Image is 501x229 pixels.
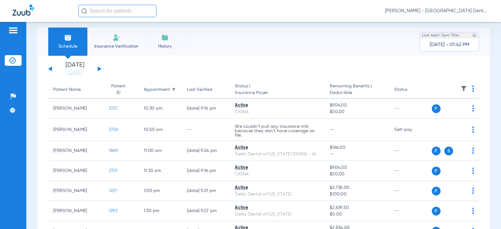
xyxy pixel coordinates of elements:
td: 11:00 AM [139,141,182,161]
td: [DATE] 9:21 PM [182,181,230,201]
div: Active [235,164,320,171]
img: group-dot-blue.svg [472,148,474,154]
td: -- [389,181,431,201]
img: group-dot-blue.svg [472,208,474,214]
img: last sync help info [472,33,477,38]
td: -- [389,161,431,181]
span: P [432,167,441,175]
div: Active [235,102,320,109]
td: [PERSON_NAME] [48,141,104,161]
td: [PERSON_NAME] [48,119,104,141]
td: -- [389,201,431,221]
li: [DATE] [56,62,94,76]
td: [PERSON_NAME] [48,99,104,119]
span: 1292 [109,209,117,213]
span: History [150,43,180,49]
div: Active [235,144,320,151]
img: group-dot-blue.svg [472,188,474,194]
span: 1869 [109,148,118,153]
span: [DATE] - 01:42 PM [430,42,469,48]
span: $100.00 [330,191,384,198]
img: Search Icon [81,8,87,14]
span: P [432,104,441,113]
div: Patient ID [109,83,134,96]
span: $166.00 [330,144,384,151]
td: -- [389,99,431,119]
div: Appointment [144,86,177,93]
img: Schedule [64,34,72,41]
td: 1:30 PM [139,201,182,221]
td: 10:30 AM [139,99,182,119]
td: Self-pay [389,119,431,141]
span: $50.00 [330,171,384,178]
td: [PERSON_NAME] [48,181,104,201]
img: group-dot-blue.svg [472,105,474,112]
span: 2721 [109,106,117,111]
div: Last Verified [187,86,212,93]
td: [DATE] 9:16 PM [182,99,230,119]
td: [DATE] 9:16 PM [182,161,230,181]
img: History [161,34,169,41]
th: Remaining Benefits | [325,81,389,99]
th: Status | [230,81,325,99]
input: Search for patients [78,5,157,17]
div: Patient Name [53,86,81,93]
img: group-dot-blue.svg [472,127,474,133]
img: group-dot-blue.svg [472,168,474,174]
span: $904.00 [330,164,384,171]
td: 1:00 PM [139,181,182,201]
span: $2,639.50 [330,205,384,211]
span: Schedule [53,43,83,49]
div: Last Verified [187,86,225,93]
td: -- [182,119,230,141]
div: Delta Dental of [US_STATE] [235,211,320,218]
span: 2726 [109,128,118,132]
span: $0.00 [330,211,384,218]
td: 10:50 AM [139,119,182,141]
span: Deductible [330,90,384,96]
td: [DATE] 9:24 PM [182,141,230,161]
div: Active [235,185,320,191]
td: -- [389,141,431,161]
img: filter.svg [461,86,467,92]
img: Manual Insurance Verification [113,34,120,41]
div: CIGNA [235,171,320,178]
img: Zuub Logo [13,5,34,16]
div: Patient Name [53,86,99,93]
span: 1221 [109,189,117,193]
td: [PERSON_NAME] [48,201,104,221]
span: P [432,207,441,216]
a: [DATE] [56,70,94,76]
span: $50.00 [330,109,384,115]
span: $2,738.00 [330,185,384,191]
span: $904.00 [330,102,384,109]
div: Appointment [144,86,170,93]
p: We couldn’t pull any insurance info because they don’t have coverage on file. [235,124,320,138]
img: group-dot-blue.svg [472,86,474,92]
div: Delta Dental of [US_STATE] [235,191,320,198]
div: Delta Dental of [US_STATE] (DDPA) - AI [235,151,320,158]
span: -- [330,151,384,158]
th: Status [389,81,431,99]
div: Active [235,205,320,211]
td: 11:30 AM [139,161,182,181]
td: [DATE] 9:27 PM [182,201,230,221]
div: Patient ID [109,83,128,96]
span: -- [330,128,334,132]
span: S [444,147,453,155]
div: CIGNA [235,109,320,115]
span: Insurance Payer [235,90,320,96]
span: P [432,147,441,155]
td: [PERSON_NAME] [48,161,104,181]
span: Last Appt. Sync Time: [422,32,460,39]
span: 2721 [109,169,117,173]
img: hamburger-icon [8,27,18,34]
span: Insurance Verification [92,43,141,49]
span: [PERSON_NAME] - [GEOGRAPHIC_DATA] Dental Care [385,8,488,14]
span: P [432,187,441,195]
